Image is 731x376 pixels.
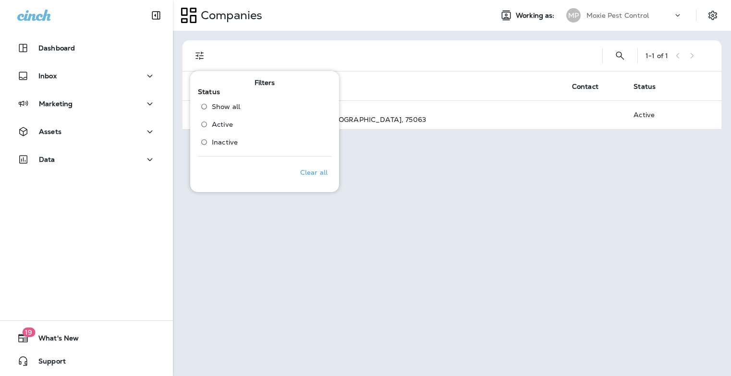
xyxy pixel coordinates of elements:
button: Assets [10,122,163,141]
p: Companies [197,8,262,23]
div: MP [566,8,581,23]
button: Collapse Sidebar [143,6,170,25]
span: 19 [22,327,35,337]
button: Support [10,352,163,371]
p: Data [39,156,55,163]
div: 1 - 1 of 1 [646,52,668,60]
div: Filters [190,65,339,192]
p: Clear all [300,169,328,176]
span: Inactive [212,138,238,146]
button: Inbox [10,66,163,85]
button: Data [10,150,163,169]
span: Contact [572,83,598,91]
span: Status [198,87,220,96]
span: What's New [29,334,79,346]
button: Search Companies [610,46,630,65]
p: Marketing [39,100,73,108]
span: Show all [212,103,240,110]
div: [STREET_ADDRESS] , [PERSON_NAME] , [GEOGRAPHIC_DATA] , 75063 [190,115,557,124]
span: Status [634,82,668,91]
span: Filters [255,79,275,87]
span: Working as: [516,12,557,20]
span: Contact [572,82,611,91]
button: Dashboard [10,38,163,58]
button: Marketing [10,94,163,113]
p: Assets [39,128,61,135]
td: Active [626,100,683,129]
button: Clear all [296,160,331,184]
button: Settings [704,7,721,24]
span: Status [634,83,656,91]
button: Filters [190,46,209,65]
span: Active [212,121,233,128]
span: Support [29,357,66,369]
p: Inbox [38,72,57,80]
button: 19What's New [10,328,163,348]
p: Moxie Pest Control [586,12,649,19]
p: Dashboard [38,44,75,52]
